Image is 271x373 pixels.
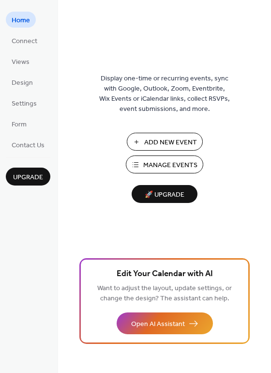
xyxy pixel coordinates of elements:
[137,188,192,202] span: 🚀 Upgrade
[12,78,33,88] span: Design
[97,282,232,305] span: Want to adjust the layout, update settings, or change the design? The assistant can help.
[12,120,27,130] span: Form
[12,99,37,109] span: Settings
[131,319,185,329] span: Open AI Assistant
[6,74,39,90] a: Design
[6,116,32,132] a: Form
[12,16,30,26] span: Home
[12,36,37,47] span: Connect
[6,95,43,111] a: Settings
[126,155,203,173] button: Manage Events
[12,140,45,151] span: Contact Us
[6,32,43,48] a: Connect
[99,74,230,114] span: Display one-time or recurring events, sync with Google, Outlook, Zoom, Eventbrite, Wix Events or ...
[117,267,213,281] span: Edit Your Calendar with AI
[6,168,50,186] button: Upgrade
[6,53,35,69] a: Views
[143,160,197,171] span: Manage Events
[127,133,203,151] button: Add New Event
[6,137,50,153] a: Contact Us
[144,138,197,148] span: Add New Event
[117,312,213,334] button: Open AI Assistant
[12,57,30,67] span: Views
[132,185,197,203] button: 🚀 Upgrade
[13,172,43,183] span: Upgrade
[6,12,36,28] a: Home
